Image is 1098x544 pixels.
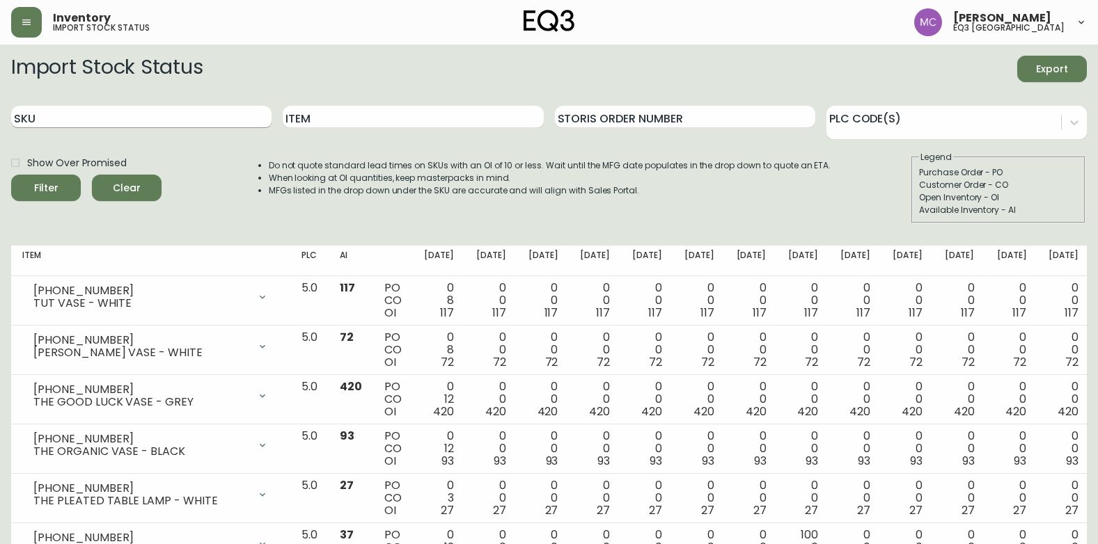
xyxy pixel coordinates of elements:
[632,479,662,517] div: 0 0
[684,479,714,517] div: 0 0
[805,354,818,370] span: 72
[384,331,402,369] div: PO CO
[589,403,610,419] span: 420
[384,354,396,370] span: OI
[849,403,870,419] span: 420
[788,282,818,319] div: 0 0
[754,453,767,469] span: 93
[485,403,506,419] span: 420
[840,331,870,369] div: 0 0
[934,246,986,276] th: [DATE]
[840,479,870,517] div: 0 0
[33,396,249,408] div: THE GOOD LUCK VASE - GREY
[856,305,870,321] span: 117
[804,305,818,321] span: 117
[340,280,355,296] span: 117
[11,246,290,276] th: Item
[893,430,923,467] div: 0 0
[329,246,373,276] th: AI
[893,381,923,418] div: 0 0
[788,430,818,467] div: 0 0
[33,285,249,297] div: [PHONE_NUMBER]
[632,282,662,319] div: 0 0
[737,282,767,319] div: 0 0
[580,381,610,418] div: 0 0
[997,479,1027,517] div: 0 0
[441,453,454,469] span: 93
[684,282,714,319] div: 0 0
[641,403,662,419] span: 420
[580,479,610,517] div: 0 0
[269,184,831,197] li: MFGs listed in the drop down under the SKU are accurate and will align with Sales Portal.
[1065,354,1079,370] span: 72
[384,381,402,418] div: PO CO
[433,403,454,419] span: 420
[909,354,923,370] span: 72
[1066,453,1079,469] span: 93
[441,502,454,518] span: 27
[476,479,506,517] div: 0 0
[384,305,396,321] span: OI
[881,246,934,276] th: [DATE]
[33,433,249,445] div: [PHONE_NUMBER]
[384,453,396,469] span: OI
[580,331,610,369] div: 0 0
[493,502,506,518] span: 27
[1049,282,1079,319] div: 0 0
[33,495,249,507] div: THE PLEATED TABLE LAMP - WHITE
[1012,305,1026,321] span: 117
[737,430,767,467] div: 0 0
[1005,403,1026,419] span: 420
[290,246,329,276] th: PLC
[424,479,454,517] div: 0 3
[701,502,714,518] span: 27
[753,354,767,370] span: 72
[858,453,870,469] span: 93
[546,453,558,469] span: 93
[424,381,454,418] div: 0 12
[829,246,881,276] th: [DATE]
[528,282,558,319] div: 0 0
[524,10,575,32] img: logo
[673,246,726,276] th: [DATE]
[1028,61,1076,78] span: Export
[684,430,714,467] div: 0 0
[597,502,610,518] span: 27
[441,354,454,370] span: 72
[649,502,662,518] span: 27
[580,430,610,467] div: 0 0
[22,381,279,411] div: [PHONE_NUMBER]THE GOOD LUCK VASE - GREY
[1013,354,1026,370] span: 72
[693,403,714,419] span: 420
[465,246,517,276] th: [DATE]
[919,179,1078,191] div: Customer Order - CO
[33,482,249,495] div: [PHONE_NUMBER]
[1065,502,1079,518] span: 27
[290,276,329,326] td: 5.0
[997,282,1027,319] div: 0 0
[476,282,506,319] div: 0 0
[909,502,923,518] span: 27
[997,430,1027,467] div: 0 0
[737,381,767,418] div: 0 0
[11,56,203,82] h2: Import Stock Status
[945,479,975,517] div: 0 0
[597,453,610,469] span: 93
[22,331,279,362] div: [PHONE_NUMBER][PERSON_NAME] VASE - WHITE
[737,479,767,517] div: 0 0
[424,430,454,467] div: 0 12
[788,479,818,517] div: 0 0
[919,151,953,163] legend: Legend
[945,331,975,369] div: 0 0
[528,331,558,369] div: 0 0
[545,502,558,518] span: 27
[632,381,662,418] div: 0 0
[840,430,870,467] div: 0 0
[1049,479,1079,517] div: 0 0
[384,403,396,419] span: OI
[726,246,778,276] th: [DATE]
[53,13,111,24] span: Inventory
[384,282,402,319] div: PO CO
[997,331,1027,369] div: 0 0
[384,479,402,517] div: PO CO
